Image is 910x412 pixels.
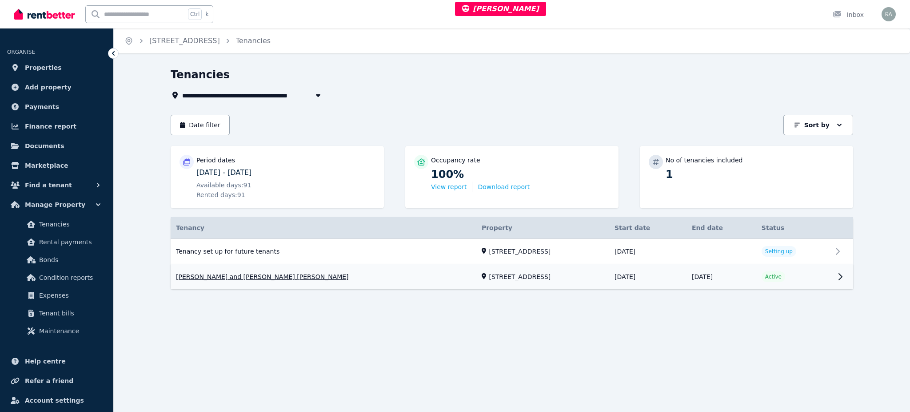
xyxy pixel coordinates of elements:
[11,251,103,269] a: Bonds
[11,269,103,287] a: Condition reports
[756,217,832,239] th: Status
[666,156,742,165] p: No of tenancies included
[7,176,106,194] button: Find a tenant
[25,199,85,210] span: Manage Property
[431,167,610,182] p: 100%
[196,181,251,190] span: Available days: 91
[25,376,73,386] span: Refer a friend
[39,254,99,265] span: Bonds
[39,326,99,336] span: Maintenance
[609,264,686,290] td: [DATE]
[7,196,106,214] button: Manage Property
[236,36,271,46] span: Tenancies
[11,287,103,304] a: Expenses
[171,239,853,264] a: View details for Tenancy for Unit 11 416/420 Ferntree Gully Rd, Notting Hill
[7,352,106,370] a: Help centre
[7,137,106,155] a: Documents
[25,180,72,190] span: Find a tenant
[11,233,103,251] a: Rental payments
[882,7,896,21] img: Rochelle Alvarez
[25,160,68,171] span: Marketplace
[25,82,72,93] span: Add property
[25,62,62,73] span: Properties
[431,156,480,165] p: Occupancy rate
[196,190,245,199] span: Rented days: 91
[7,98,106,116] a: Payments
[205,11,208,18] span: k
[25,101,59,112] span: Payments
[25,121,76,132] span: Finance report
[804,121,830,129] p: Sort by
[609,217,686,239] th: Start date
[11,304,103,322] a: Tenant bills
[114,28,281,53] nav: Breadcrumb
[686,217,756,239] th: End date
[7,59,106,77] a: Properties
[7,392,106,409] a: Account settings
[171,68,230,82] h1: Tenancies
[7,49,35,55] span: ORGANISE
[476,217,609,239] th: Property
[7,78,106,96] a: Add property
[176,223,204,232] span: Tenancy
[833,10,864,19] div: Inbox
[25,141,64,151] span: Documents
[171,115,230,135] button: Date filter
[196,167,375,178] p: [DATE] - [DATE]
[686,264,756,290] td: [DATE]
[14,8,75,21] img: RentBetter
[39,308,99,319] span: Tenant bills
[25,356,66,367] span: Help centre
[783,115,853,135] button: Sort by
[149,36,220,45] a: [STREET_ADDRESS]
[39,272,99,283] span: Condition reports
[25,395,84,406] span: Account settings
[431,182,467,191] button: View report
[39,237,99,247] span: Rental payments
[7,117,106,135] a: Finance report
[7,372,106,390] a: Refer a friend
[171,265,853,290] a: View details for Ka Lun Yeung and Yuen Ying Janever Lee
[11,322,103,340] a: Maintenance
[188,8,202,20] span: Ctrl
[7,157,106,174] a: Marketplace
[39,290,99,301] span: Expenses
[196,156,235,165] p: Period dates
[478,182,530,191] button: Download report
[11,215,103,233] a: Tenancies
[666,167,844,182] p: 1
[462,4,539,13] span: [PERSON_NAME]
[39,219,99,230] span: Tenancies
